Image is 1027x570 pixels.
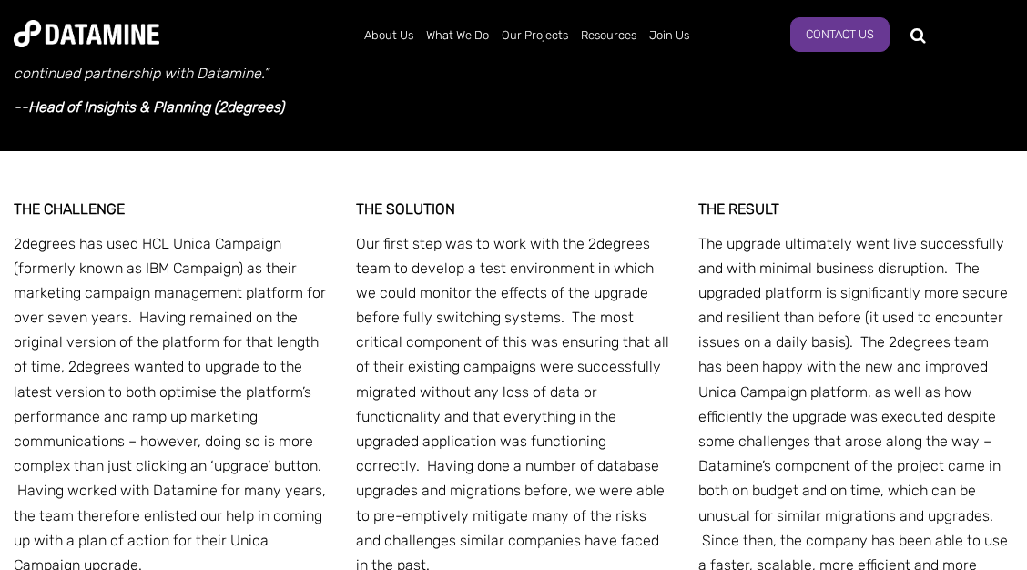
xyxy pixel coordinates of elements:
[420,12,495,59] a: What We Do
[575,12,643,59] a: Resources
[14,98,284,116] em: --
[358,12,420,59] a: About Us
[14,15,993,82] em: “Datamine provided 2Degrees with specialist expertise and assistance on a complex upgrade that we...
[14,20,159,47] img: Datamine
[28,98,284,116] strong: Head of Insights & Planning (2degrees)
[356,200,455,218] strong: THE SOLUTION
[698,200,779,218] strong: THE RESULT
[14,200,125,218] strong: THE CHALLENGE
[643,12,696,59] a: Join Us
[495,12,575,59] a: Our Projects
[790,17,890,52] a: Contact Us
